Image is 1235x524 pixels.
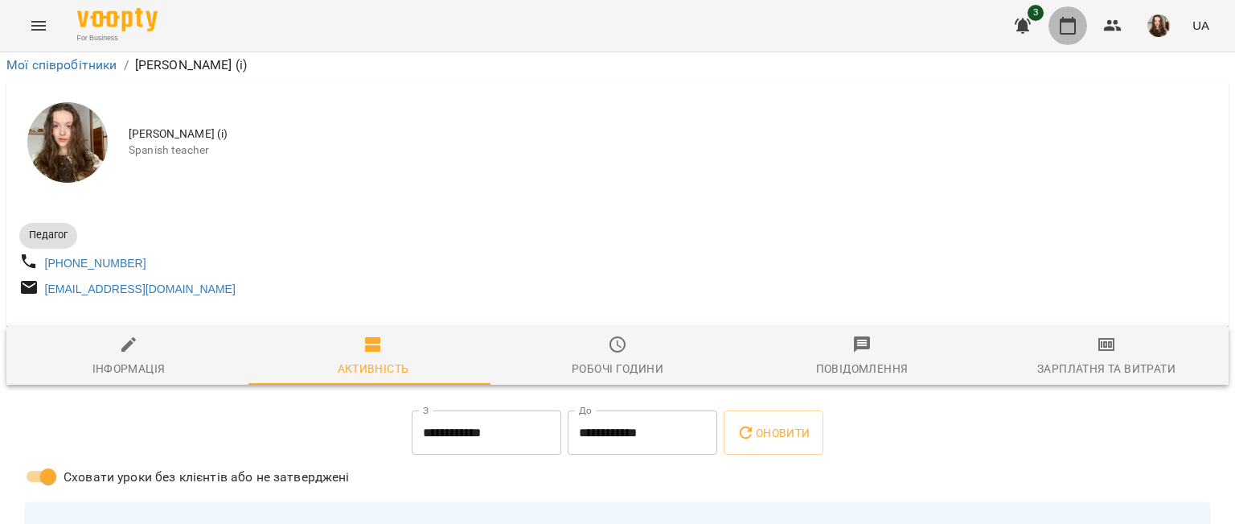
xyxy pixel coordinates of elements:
div: Активність [338,359,409,378]
nav: breadcrumb [6,56,1229,75]
span: For Business [77,33,158,43]
span: Педагог [19,228,77,242]
span: UA [1192,17,1209,34]
div: Зарплатня та Витрати [1037,359,1176,378]
span: Оновити [736,423,810,443]
div: Робочі години [572,359,663,378]
button: Оновити [724,411,823,456]
div: Повідомлення [816,359,909,378]
a: [EMAIL_ADDRESS][DOMAIN_NAME] [45,283,236,295]
img: f828951e34a2a7ae30fa923eeeaf7e77.jpg [1147,14,1170,37]
div: Інформація [92,359,166,378]
span: Spanish teacher [129,142,1216,159]
a: Мої співробітники [6,57,117,72]
span: 3 [1028,5,1044,21]
button: Menu [19,6,58,45]
img: Гайдукевич Анна (і) [27,102,108,183]
span: Сховати уроки без клієнтів або не затверджені [64,468,350,487]
li: / [124,56,129,75]
a: [PHONE_NUMBER] [45,257,146,270]
img: Voopty Logo [77,8,158,31]
span: [PERSON_NAME] (і) [129,126,1216,142]
button: UA [1186,10,1216,40]
p: [PERSON_NAME] (і) [135,56,248,75]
